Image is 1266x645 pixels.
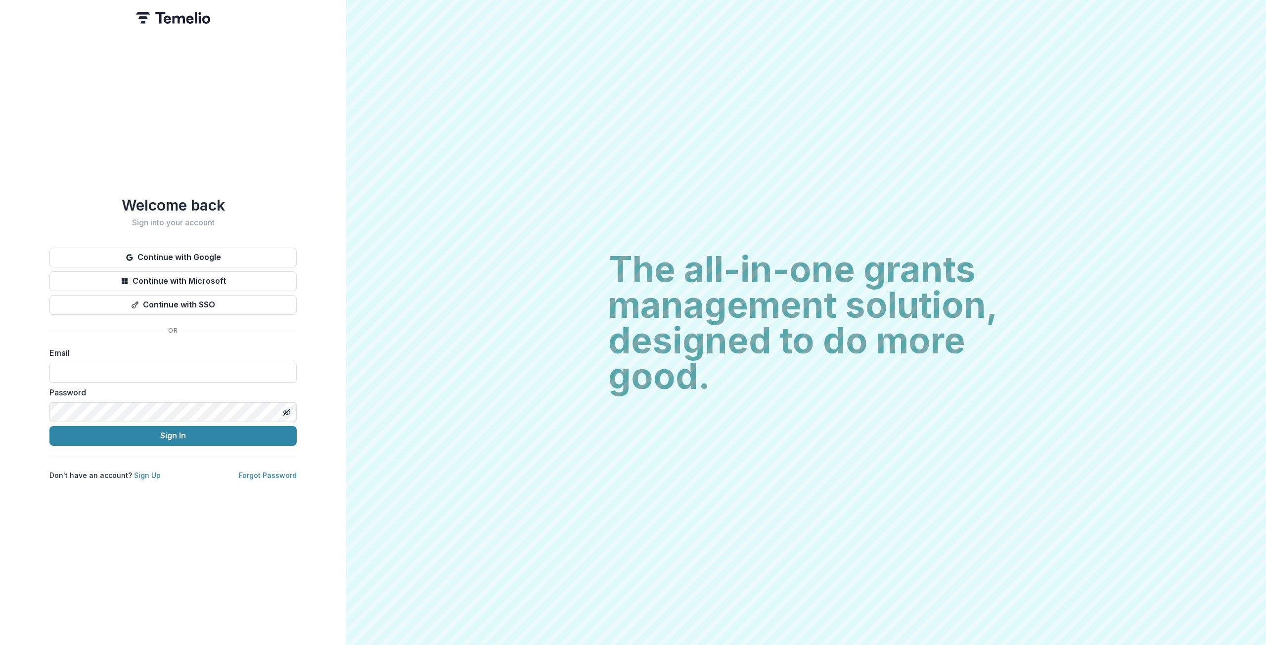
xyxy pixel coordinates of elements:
[49,470,161,480] p: Don't have an account?
[49,218,297,227] h2: Sign into your account
[134,471,161,479] a: Sign Up
[49,347,291,359] label: Email
[49,196,297,214] h1: Welcome back
[49,426,297,446] button: Sign In
[49,295,297,315] button: Continue with SSO
[49,248,297,267] button: Continue with Google
[49,271,297,291] button: Continue with Microsoft
[136,12,210,24] img: Temelio
[279,404,295,420] button: Toggle password visibility
[239,471,297,479] a: Forgot Password
[49,387,291,398] label: Password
